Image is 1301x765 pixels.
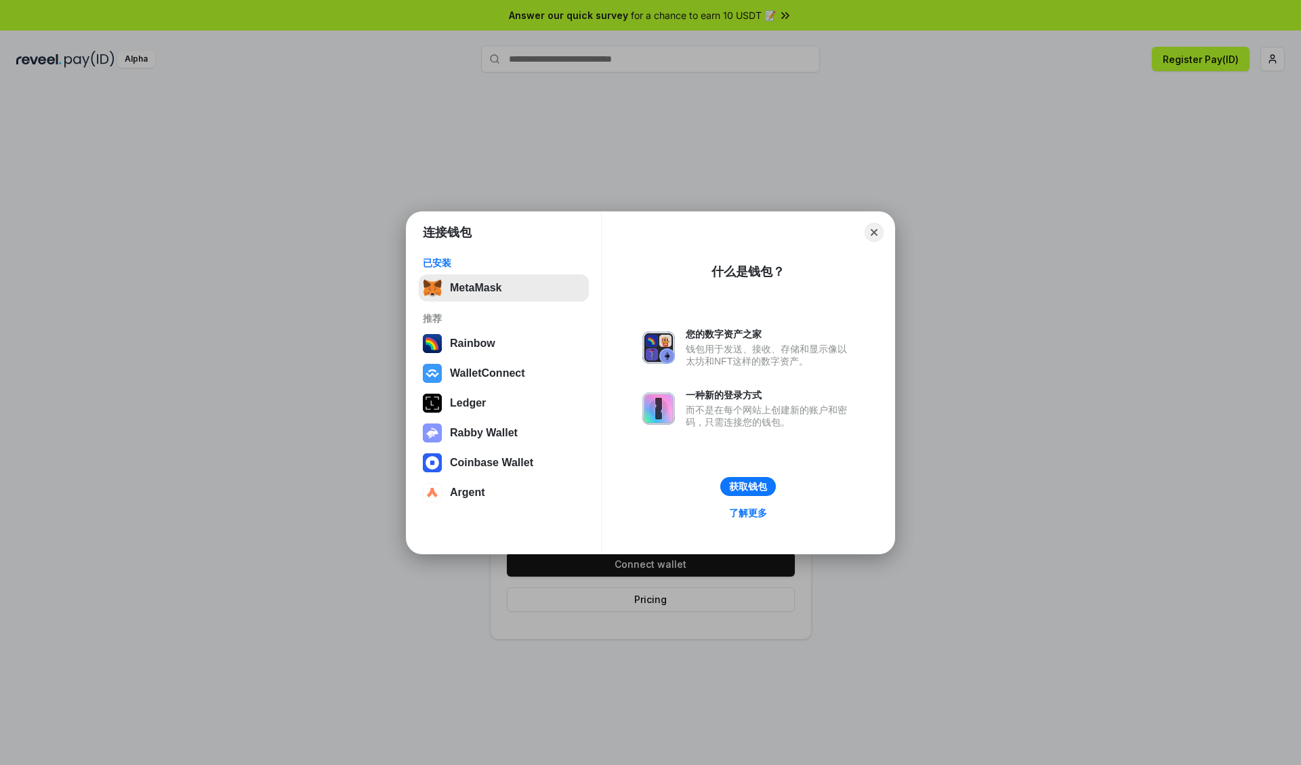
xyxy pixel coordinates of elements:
[423,334,442,353] img: svg+xml,%3Csvg%20width%3D%22120%22%20height%3D%22120%22%20viewBox%3D%220%200%20120%20120%22%20fil...
[642,331,675,364] img: svg+xml,%3Csvg%20xmlns%3D%22http%3A%2F%2Fwww.w3.org%2F2000%2Fsvg%22%20fill%3D%22none%22%20viewBox...
[450,457,533,469] div: Coinbase Wallet
[711,264,785,280] div: 什么是钱包？
[423,423,442,442] img: svg+xml,%3Csvg%20xmlns%3D%22http%3A%2F%2Fwww.w3.org%2F2000%2Fsvg%22%20fill%3D%22none%22%20viewBox...
[419,479,589,506] button: Argent
[450,487,485,499] div: Argent
[450,282,501,294] div: MetaMask
[423,364,442,383] img: svg+xml,%3Csvg%20width%3D%2228%22%20height%3D%2228%22%20viewBox%3D%220%200%2028%2028%22%20fill%3D...
[450,367,525,379] div: WalletConnect
[423,257,585,269] div: 已安装
[419,274,589,302] button: MetaMask
[686,343,854,367] div: 钱包用于发送、接收、存储和显示像以太坊和NFT这样的数字资产。
[450,427,518,439] div: Rabby Wallet
[423,394,442,413] img: svg+xml,%3Csvg%20xmlns%3D%22http%3A%2F%2Fwww.w3.org%2F2000%2Fsvg%22%20width%3D%2228%22%20height%3...
[423,453,442,472] img: svg+xml,%3Csvg%20width%3D%2228%22%20height%3D%2228%22%20viewBox%3D%220%200%2028%2028%22%20fill%3D...
[729,480,767,493] div: 获取钱包
[419,419,589,447] button: Rabby Wallet
[721,504,775,522] a: 了解更多
[423,224,472,241] h1: 连接钱包
[450,397,486,409] div: Ledger
[686,328,854,340] div: 您的数字资产之家
[423,483,442,502] img: svg+xml,%3Csvg%20width%3D%2228%22%20height%3D%2228%22%20viewBox%3D%220%200%2028%2028%22%20fill%3D...
[419,330,589,357] button: Rainbow
[865,223,884,242] button: Close
[642,392,675,425] img: svg+xml,%3Csvg%20xmlns%3D%22http%3A%2F%2Fwww.w3.org%2F2000%2Fsvg%22%20fill%3D%22none%22%20viewBox...
[419,360,589,387] button: WalletConnect
[686,389,854,401] div: 一种新的登录方式
[423,278,442,297] img: svg+xml,%3Csvg%20fill%3D%22none%22%20height%3D%2233%22%20viewBox%3D%220%200%2035%2033%22%20width%...
[419,390,589,417] button: Ledger
[423,312,585,325] div: 推荐
[729,507,767,519] div: 了解更多
[419,449,589,476] button: Coinbase Wallet
[686,404,854,428] div: 而不是在每个网站上创建新的账户和密码，只需连接您的钱包。
[450,337,495,350] div: Rainbow
[720,477,776,496] button: 获取钱包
